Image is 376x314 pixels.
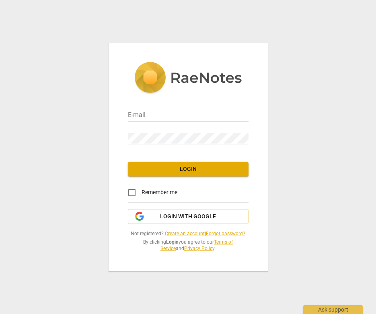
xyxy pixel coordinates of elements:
[128,230,249,237] span: Not registered? |
[134,62,242,95] img: 5ac2273c67554f335776073100b6d88f.svg
[303,305,363,314] div: Ask support
[128,209,249,224] button: Login with Google
[165,231,205,236] a: Create an account
[134,165,242,173] span: Login
[184,246,214,251] a: Privacy Policy
[206,231,245,236] a: Forgot password?
[160,213,216,221] span: Login with Google
[128,162,249,176] button: Login
[128,239,249,252] span: By clicking you agree to our and .
[166,239,179,245] b: Login
[142,188,177,197] span: Remember me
